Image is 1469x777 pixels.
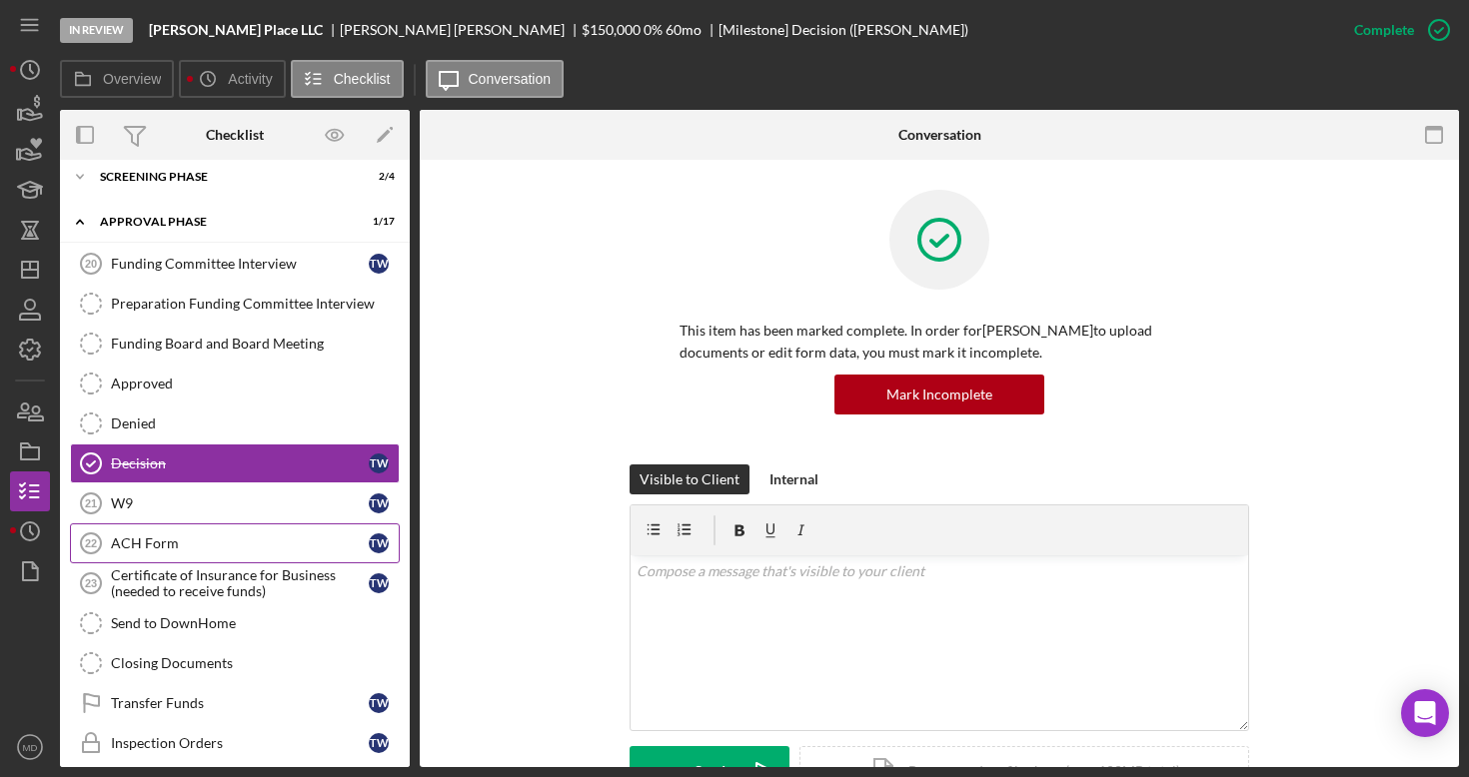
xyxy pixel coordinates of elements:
button: MD [10,727,50,767]
div: Inspection Orders [111,735,369,751]
button: Conversation [426,60,565,98]
div: Transfer Funds [111,695,369,711]
div: Mark Incomplete [886,375,992,414]
button: Checklist [291,60,404,98]
div: Certificate of Insurance for Business (needed to receive funds) [111,567,369,599]
tspan: 20 [85,258,97,270]
div: Checklist [206,127,264,143]
a: Preparation Funding Committee Interview [70,284,400,324]
div: T W [369,533,389,553]
div: Decision [111,455,369,471]
button: Activity [179,60,285,98]
label: Overview [103,71,161,87]
a: Denied [70,403,400,443]
a: Send to DownHome [70,603,400,643]
a: 23Certificate of Insurance for Business (needed to receive funds)TW [70,563,400,603]
div: T W [369,693,389,713]
div: 60 mo [666,22,702,38]
a: Inspection OrdersTW [70,723,400,763]
div: T W [369,254,389,274]
div: Funding Board and Board Meeting [111,336,399,352]
div: [Milestone] Decision ([PERSON_NAME]) [719,22,968,38]
label: Activity [228,71,272,87]
tspan: 22 [85,537,97,549]
div: Funding Committee Interview [111,256,369,272]
text: MD [23,742,38,753]
div: T W [369,493,389,513]
div: Internal [769,464,818,494]
div: In Review [60,18,133,43]
div: Open Intercom Messenger [1401,689,1449,737]
span: $150,000 [582,21,641,38]
div: 1 / 17 [359,216,395,228]
button: Complete [1334,10,1459,50]
div: [PERSON_NAME] [PERSON_NAME] [340,22,582,38]
button: Internal [759,464,828,494]
a: 21W9TW [70,483,400,523]
div: T W [369,733,389,753]
a: 20Funding Committee InterviewTW [70,244,400,284]
div: W9 [111,495,369,511]
a: DecisionTW [70,443,400,483]
div: Denied [111,415,399,431]
a: 22ACH FormTW [70,523,400,563]
div: Preparation Funding Committee Interview [111,296,399,312]
div: Closing Documents [111,655,399,671]
tspan: 21 [85,497,97,509]
div: Screening Phase [100,171,345,183]
button: Visible to Client [630,464,749,494]
div: Approval Phase [100,216,345,228]
div: T W [369,573,389,593]
div: Visible to Client [640,464,739,494]
b: [PERSON_NAME] Place LLC [149,22,323,38]
p: This item has been marked complete. In order for [PERSON_NAME] to upload documents or edit form d... [680,320,1199,365]
div: Conversation [898,127,981,143]
div: ACH Form [111,535,369,551]
button: Overview [60,60,174,98]
div: Send to DownHome [111,615,399,631]
a: Closing Documents [70,643,400,683]
div: T W [369,453,389,473]
label: Checklist [334,71,391,87]
button: Mark Incomplete [834,375,1044,414]
a: Approved [70,364,400,403]
a: Funding Board and Board Meeting [70,324,400,364]
div: 2 / 4 [359,171,395,183]
label: Conversation [469,71,552,87]
div: Complete [1354,10,1414,50]
div: 0 % [644,22,663,38]
div: Approved [111,376,399,391]
tspan: 23 [85,577,97,589]
a: Transfer FundsTW [70,683,400,723]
